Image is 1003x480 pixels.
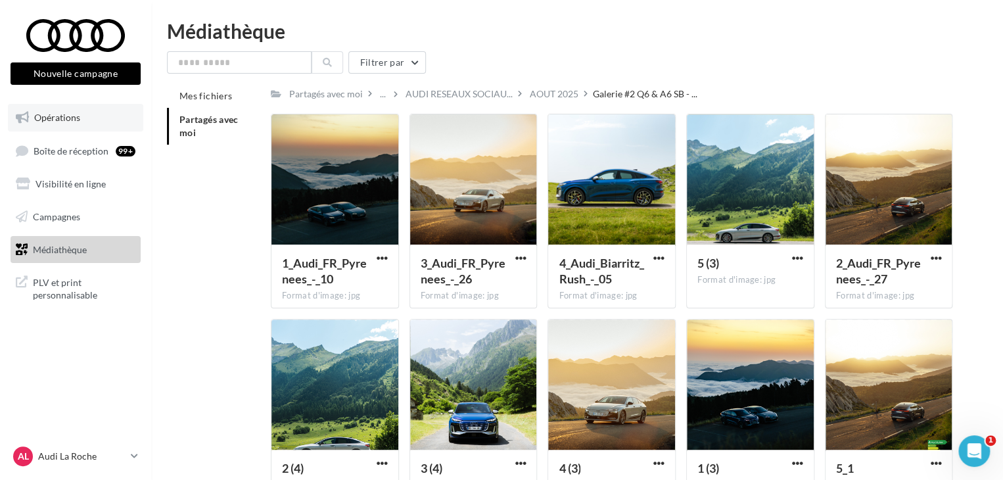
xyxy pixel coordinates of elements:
span: Boîte de réception [34,145,108,156]
span: Partagés avec moi [179,114,239,138]
div: Format d'image: jpg [697,274,803,286]
span: 1 [985,435,996,446]
span: AL [18,450,29,463]
span: 2_Audi_FR_Pyrenees_-_27 [836,256,921,286]
div: ... [377,85,388,103]
div: 99+ [116,146,135,156]
a: Médiathèque [8,236,143,264]
span: 3 (4) [421,461,442,475]
div: Format d'image: jpg [421,290,526,302]
a: Opérations [8,104,143,132]
div: Médiathèque [167,21,987,41]
span: Visibilité en ligne [35,178,106,189]
div: AOUT 2025 [530,87,578,101]
a: Boîte de réception99+ [8,137,143,165]
a: Visibilité en ligne [8,170,143,198]
span: Campagnes [33,211,80,222]
span: Opérations [34,112,80,123]
a: PLV et print personnalisable [8,268,143,307]
span: 5 (3) [697,256,719,270]
div: Partagés avec moi [289,87,363,101]
iframe: Intercom live chat [958,435,990,467]
span: 1_Audi_FR_Pyrenees_-_10 [282,256,367,286]
div: Format d'image: jpg [559,290,665,302]
span: 1 (3) [697,461,719,475]
span: Mes fichiers [179,90,232,101]
a: AL Audi La Roche [11,444,141,469]
span: PLV et print personnalisable [33,274,135,302]
a: Campagnes [8,203,143,231]
span: Médiathèque [33,243,87,254]
span: 4 (3) [559,461,580,475]
div: Format d'image: jpg [282,290,388,302]
div: Format d'image: jpg [836,290,942,302]
button: Filtrer par [348,51,426,74]
span: AUDI RESEAUX SOCIAU... [406,87,513,101]
button: Nouvelle campagne [11,62,141,85]
span: 2 (4) [282,461,304,475]
p: Audi La Roche [38,450,126,463]
span: 5_1 [836,461,854,475]
span: Galerie #2 Q6 & A6 SB - ... [593,87,697,101]
span: 3_Audi_FR_Pyrenees_-_26 [421,256,505,286]
span: 4_Audi_Biarritz_Rush_-_05 [559,256,643,286]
